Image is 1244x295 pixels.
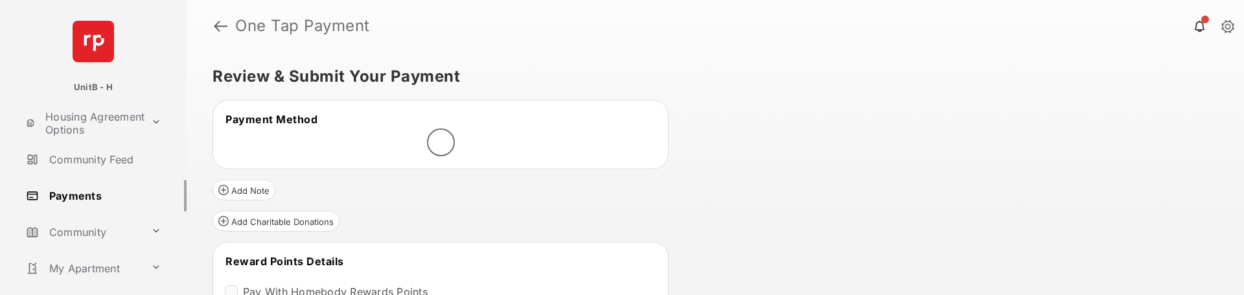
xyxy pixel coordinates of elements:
a: Community [21,217,146,248]
strong: One Tap Payment [235,18,370,34]
p: UnitB - H [74,81,113,94]
img: svg+xml;base64,PHN2ZyB4bWxucz0iaHR0cDovL3d3dy53My5vcmcvMjAwMC9zdmciIHdpZHRoPSI2NCIgaGVpZ2h0PSI2NC... [73,21,114,62]
span: Payment Method [225,113,317,126]
button: Add Charitable Donations [213,211,340,231]
a: Community Feed [21,144,187,175]
a: Housing Agreement Options [21,108,146,139]
a: My Apartment [21,253,146,284]
span: Reward Points Details [225,255,344,268]
h5: Review & Submit Your Payment [213,69,1208,84]
a: Payments [21,180,187,211]
button: Add Note [213,180,275,200]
